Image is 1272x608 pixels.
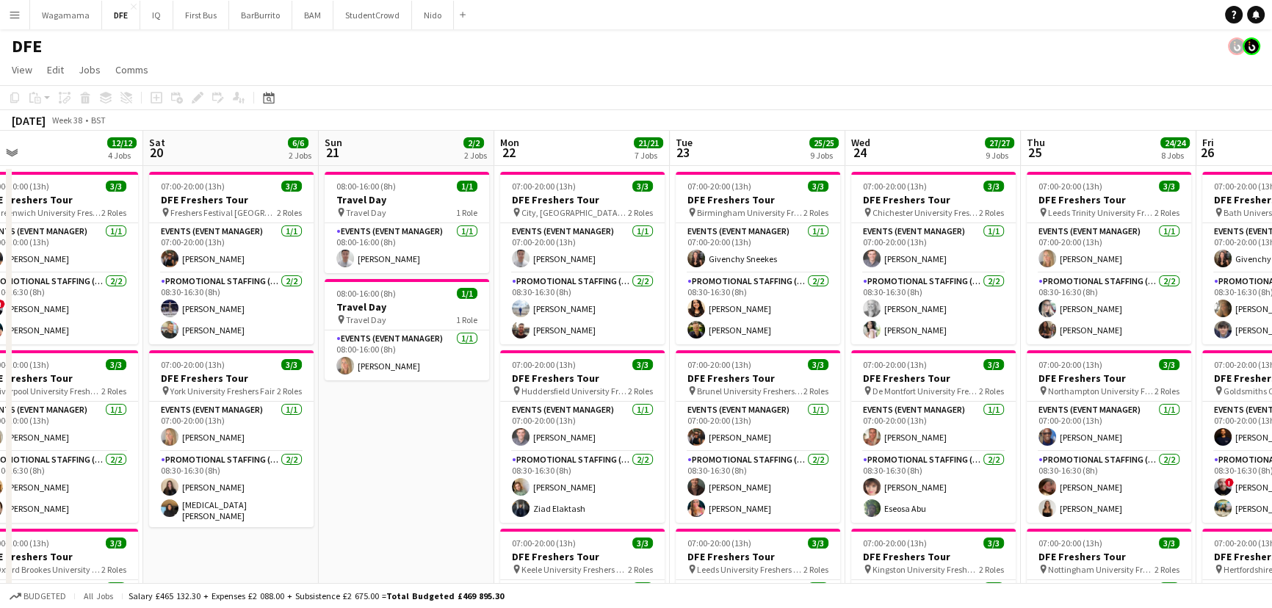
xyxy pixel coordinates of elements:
span: 21/21 [634,137,663,148]
span: 3/3 [808,538,828,549]
app-card-role: Promotional Staffing (Brand Ambassadors)2/208:30-16:30 (8h)[PERSON_NAME]Ziad Elaktash [500,452,665,523]
span: 3/3 [632,359,653,370]
span: Wed [851,136,870,149]
app-card-role: Promotional Staffing (Brand Ambassadors)2/208:30-16:30 (8h)[PERSON_NAME][PERSON_NAME] [149,273,314,344]
span: 3/3 [1159,538,1179,549]
a: Jobs [73,60,106,79]
span: Leeds Trinity University Freshers Fair [1048,207,1154,218]
app-card-role: Events (Event Manager)1/107:00-20:00 (13h)[PERSON_NAME] [149,223,314,273]
span: 2 Roles [803,386,828,397]
span: 2 Roles [277,207,302,218]
span: 3/3 [1159,359,1179,370]
span: 07:00-20:00 (13h) [687,359,751,370]
span: 1 Role [456,314,477,325]
span: 07:00-20:00 (13h) [512,538,576,549]
span: 2 Roles [628,386,653,397]
span: Thu [1027,136,1045,149]
span: 24/24 [1160,137,1190,148]
span: 2 Roles [979,564,1004,575]
h3: DFE Freshers Tour [149,193,314,206]
span: View [12,63,32,76]
app-card-role: Promotional Staffing (Brand Ambassadors)2/208:30-16:30 (8h)[PERSON_NAME]Eseosa Abu [851,452,1016,523]
h3: Travel Day [325,300,489,314]
div: 07:00-20:00 (13h)3/3DFE Freshers Tour Huddersfield University Freshers Fair2 RolesEvents (Event M... [500,350,665,523]
app-job-card: 07:00-20:00 (13h)3/3DFE Freshers Tour De Montfort University Freshers Fair2 RolesEvents (Event Ma... [851,350,1016,523]
span: Nottingham University Freshers Fair [1048,564,1154,575]
span: 3/3 [106,538,126,549]
button: BAM [292,1,333,29]
app-card-role: Events (Event Manager)1/107:00-20:00 (13h)Givenchy Sneekes [676,223,840,273]
app-card-role: Events (Event Manager)1/107:00-20:00 (13h)[PERSON_NAME] [851,223,1016,273]
button: First Bus [173,1,229,29]
h3: DFE Freshers Tour [149,372,314,385]
span: 6/6 [288,137,308,148]
span: 2 Roles [803,207,828,218]
span: 1 Role [456,207,477,218]
span: City, [GEOGRAPHIC_DATA] Freshers Fair [521,207,628,218]
app-job-card: 07:00-20:00 (13h)3/3DFE Freshers Tour Chichester University Freshers Fair2 RolesEvents (Event Man... [851,172,1016,344]
span: 2 Roles [101,207,126,218]
span: 3/3 [1159,181,1179,192]
app-card-role: Events (Event Manager)1/107:00-20:00 (13h)[PERSON_NAME] [676,402,840,452]
span: Brunel University Freshers Fair [697,386,803,397]
span: Northampton University Freshers Fair [1048,386,1154,397]
span: 1/1 [457,288,477,299]
app-user-avatar: Tim Bodenham [1243,37,1260,55]
button: IQ [140,1,173,29]
a: View [6,60,38,79]
span: 07:00-20:00 (13h) [863,538,927,549]
span: 26 [1200,144,1214,161]
div: 07:00-20:00 (13h)3/3DFE Freshers Tour Birmingham University Freshers Fair2 RolesEvents (Event Man... [676,172,840,344]
h3: DFE Freshers Tour [500,550,665,563]
span: 3/3 [808,359,828,370]
span: 2 Roles [1154,386,1179,397]
span: Chichester University Freshers Fair [872,207,979,218]
span: 07:00-20:00 (13h) [512,181,576,192]
span: 20 [147,144,165,161]
h3: Travel Day [325,193,489,206]
span: Keele University Freshers Fair [521,564,628,575]
div: 07:00-20:00 (13h)3/3DFE Freshers Tour York University Freshers Fair2 RolesEvents (Event Manager)1... [149,350,314,527]
app-job-card: 07:00-20:00 (13h)3/3DFE Freshers Tour City, [GEOGRAPHIC_DATA] Freshers Fair2 RolesEvents (Event M... [500,172,665,344]
app-card-role: Promotional Staffing (Brand Ambassadors)2/208:30-16:30 (8h)[PERSON_NAME][PERSON_NAME] [1027,452,1191,523]
app-card-role: Events (Event Manager)1/107:00-20:00 (13h)[PERSON_NAME] [1027,223,1191,273]
span: Travel Day [346,314,386,325]
span: 07:00-20:00 (13h) [161,359,225,370]
span: 3/3 [632,181,653,192]
span: 07:00-20:00 (13h) [863,359,927,370]
span: 3/3 [632,538,653,549]
span: 3/3 [983,181,1004,192]
span: Edit [47,63,64,76]
app-job-card: 08:00-16:00 (8h)1/1Travel Day Travel Day1 RoleEvents (Event Manager)1/108:00-16:00 (8h)[PERSON_NAME] [325,279,489,380]
span: 2 Roles [979,207,1004,218]
span: 07:00-20:00 (13h) [1038,538,1102,549]
span: Jobs [79,63,101,76]
span: Birmingham University Freshers Fair [697,207,803,218]
h3: DFE Freshers Tour [851,372,1016,385]
div: 07:00-20:00 (13h)3/3DFE Freshers Tour Northampton University Freshers Fair2 RolesEvents (Event Ma... [1027,350,1191,523]
app-card-role: Events (Event Manager)1/107:00-20:00 (13h)[PERSON_NAME] [500,402,665,452]
div: 4 Jobs [108,150,136,161]
span: 25/25 [809,137,839,148]
app-job-card: 07:00-20:00 (13h)3/3DFE Freshers Tour Leeds Trinity University Freshers Fair2 RolesEvents (Event ... [1027,172,1191,344]
span: 3/3 [281,181,302,192]
span: Tue [676,136,693,149]
button: Nido [412,1,454,29]
app-card-role: Promotional Staffing (Brand Ambassadors)2/208:30-16:30 (8h)[PERSON_NAME][MEDICAL_DATA][PERSON_NAME] [149,452,314,527]
app-card-role: Promotional Staffing (Brand Ambassadors)2/208:30-16:30 (8h)[PERSON_NAME][PERSON_NAME] [676,452,840,523]
span: 12/12 [107,137,137,148]
app-card-role: Events (Event Manager)1/107:00-20:00 (13h)[PERSON_NAME] [1027,402,1191,452]
span: 07:00-20:00 (13h) [1038,181,1102,192]
span: 2 Roles [101,564,126,575]
span: 24 [849,144,870,161]
span: 08:00-16:00 (8h) [336,288,396,299]
h3: DFE Freshers Tour [676,550,840,563]
span: 07:00-20:00 (13h) [161,181,225,192]
span: 1/1 [457,181,477,192]
span: 2 Roles [803,564,828,575]
app-card-role: Events (Event Manager)1/107:00-20:00 (13h)[PERSON_NAME] [500,223,665,273]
